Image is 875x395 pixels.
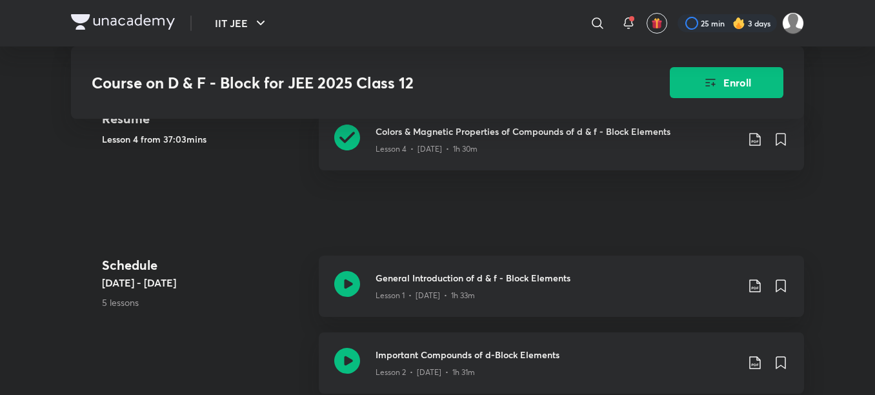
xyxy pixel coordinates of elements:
[319,256,804,332] a: General Introduction of d & f - Block ElementsLesson 1 • [DATE] • 1h 33m
[71,14,175,33] a: Company Logo
[92,74,597,92] h3: Course on D & F - Block for JEE 2025 Class 12
[102,256,308,275] h4: Schedule
[207,10,276,36] button: IIT JEE
[376,367,475,378] p: Lesson 2 • [DATE] • 1h 31m
[782,12,804,34] img: kavin Goswami
[102,275,308,290] h5: [DATE] - [DATE]
[376,290,475,301] p: Lesson 1 • [DATE] • 1h 33m
[670,67,783,98] button: Enroll
[732,17,745,30] img: streak
[376,271,737,285] h3: General Introduction of d & f - Block Elements
[102,296,308,309] p: 5 lessons
[102,132,308,146] h5: Lesson 4 from 37:03mins
[319,109,804,186] a: Colors & Magnetic Properties of Compounds of d & f - Block ElementsLesson 4 • [DATE] • 1h 30m
[651,17,663,29] img: avatar
[647,13,667,34] button: avatar
[376,348,737,361] h3: Important Compounds of d-Block Elements
[376,143,478,155] p: Lesson 4 • [DATE] • 1h 30m
[71,14,175,30] img: Company Logo
[376,125,737,138] h3: Colors & Magnetic Properties of Compounds of d & f - Block Elements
